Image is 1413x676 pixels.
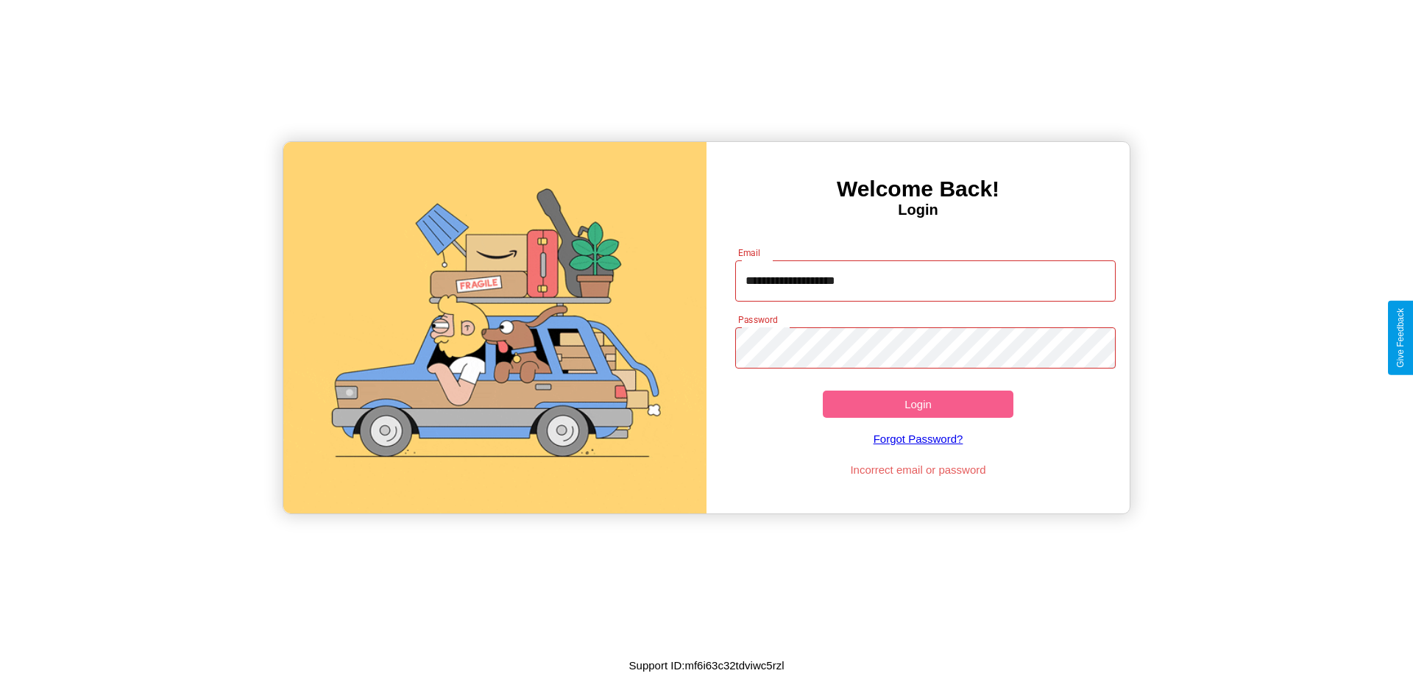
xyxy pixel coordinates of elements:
h3: Welcome Back! [706,177,1130,202]
button: Login [823,391,1013,418]
h4: Login [706,202,1130,218]
p: Incorrect email or password [728,460,1109,480]
div: Give Feedback [1395,308,1406,368]
label: Password [738,313,777,326]
a: Forgot Password? [728,418,1109,460]
p: Support ID: mf6i63c32tdviwc5rzl [629,655,785,675]
label: Email [738,246,761,259]
img: gif [283,142,706,513]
